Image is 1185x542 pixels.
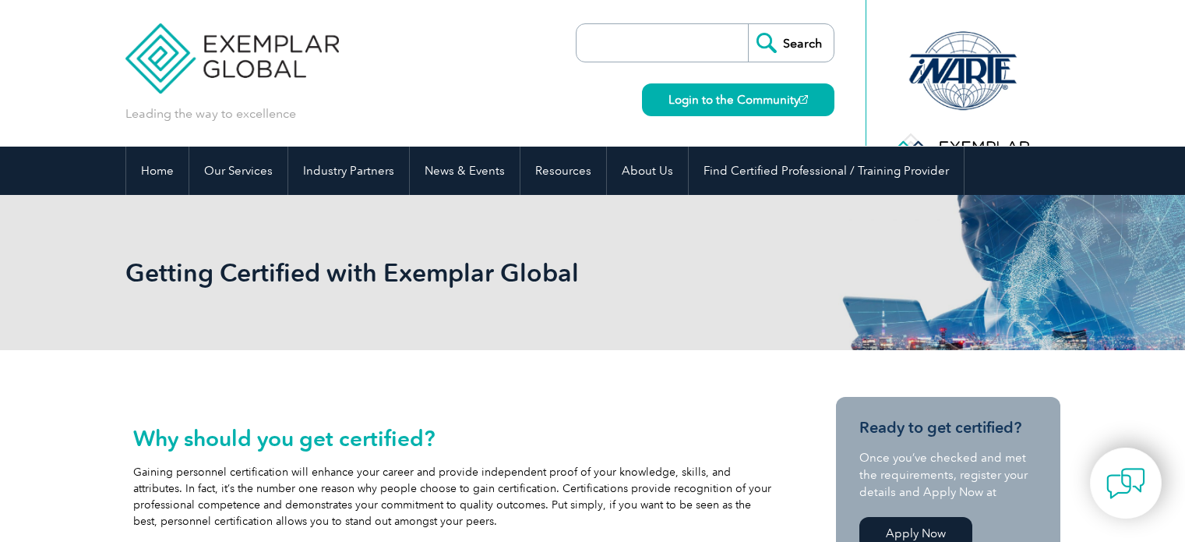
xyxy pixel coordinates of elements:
img: contact-chat.png [1106,464,1145,503]
h2: Why should you get certified? [133,426,772,451]
img: open_square.png [799,95,808,104]
h3: Ready to get certified? [859,418,1037,437]
a: News & Events [410,147,520,195]
a: Home [126,147,189,195]
a: Industry Partners [288,147,409,195]
a: Find Certified Professional / Training Provider [689,147,964,195]
a: Resources [520,147,606,195]
a: About Us [607,147,688,195]
h1: Getting Certified with Exemplar Global [125,257,724,288]
input: Search [748,24,834,62]
a: Login to the Community [642,83,834,116]
a: Our Services [189,147,287,195]
p: Leading the way to excellence [125,105,296,122]
p: Once you’ve checked and met the requirements, register your details and Apply Now at [859,449,1037,501]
